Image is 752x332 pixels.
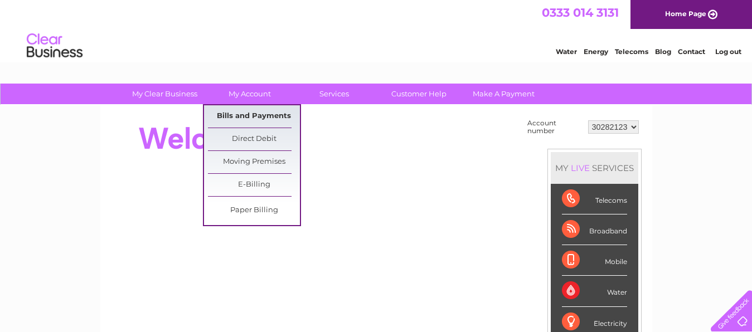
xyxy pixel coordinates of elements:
a: Blog [655,47,671,56]
a: Log out [715,47,741,56]
a: My Account [203,84,295,104]
a: Telecoms [615,47,648,56]
a: Direct Debit [208,128,300,150]
a: Bills and Payments [208,105,300,128]
a: Paper Billing [208,199,300,222]
div: Water [562,276,627,306]
div: Clear Business is a trading name of Verastar Limited (registered in [GEOGRAPHIC_DATA] No. 3667643... [113,6,640,54]
a: Water [556,47,577,56]
div: Broadband [562,214,627,245]
a: Customer Help [373,84,465,104]
a: 0333 014 3131 [542,6,619,19]
div: Telecoms [562,184,627,214]
a: Moving Premises [208,151,300,173]
a: Contact [678,47,705,56]
img: logo.png [26,29,83,63]
td: Account number [525,116,585,138]
a: Energy [584,47,608,56]
a: Make A Payment [458,84,550,104]
div: Mobile [562,245,627,276]
a: My Clear Business [119,84,211,104]
a: Services [288,84,380,104]
div: MY SERVICES [551,152,638,184]
div: LIVE [569,163,592,173]
a: E-Billing [208,174,300,196]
